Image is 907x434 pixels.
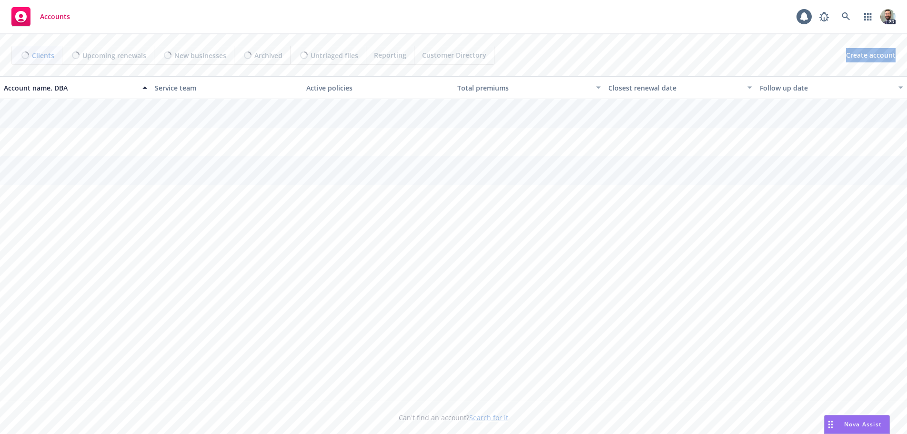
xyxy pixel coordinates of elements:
span: Upcoming renewals [82,50,146,61]
button: Active policies [302,76,453,99]
button: Service team [151,76,302,99]
span: Clients [32,50,54,61]
span: Create account [846,46,896,64]
a: Search [836,7,856,26]
span: Accounts [40,13,70,20]
span: Customer Directory [422,50,486,60]
a: Accounts [8,3,74,30]
div: Account name, DBA [4,83,137,93]
button: Closest renewal date [605,76,756,99]
button: Follow up date [756,76,907,99]
span: New businesses [174,50,226,61]
img: photo [880,9,896,24]
a: Switch app [858,7,877,26]
button: Total premiums [453,76,605,99]
button: Nova Assist [824,415,890,434]
div: Drag to move [825,415,836,434]
a: Search for it [469,413,508,422]
div: Total premiums [457,83,590,93]
a: Create account [846,48,896,62]
span: Can't find an account? [399,413,508,423]
div: Follow up date [760,83,893,93]
div: Service team [155,83,298,93]
div: Closest renewal date [608,83,741,93]
span: Nova Assist [844,420,882,428]
span: Untriaged files [311,50,358,61]
a: Report a Bug [815,7,834,26]
div: Active policies [306,83,450,93]
span: Reporting [374,50,406,60]
span: Archived [254,50,282,61]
